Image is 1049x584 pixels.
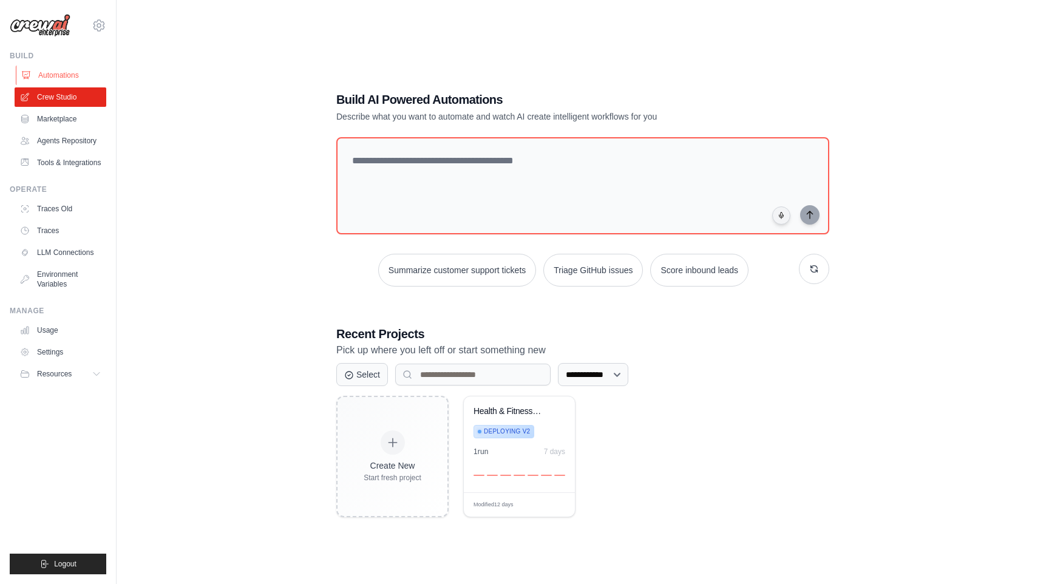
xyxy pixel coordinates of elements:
[500,475,511,476] div: Day 3: 0 executions
[15,221,106,240] a: Traces
[16,66,107,85] a: Automations
[10,554,106,574] button: Logout
[54,559,76,569] span: Logout
[336,325,829,342] h3: Recent Projects
[37,369,72,379] span: Resources
[772,206,790,225] button: Click to speak your automation idea
[336,363,388,386] button: Select
[487,475,498,476] div: Day 2: 0 executions
[378,254,536,287] button: Summarize customer support tickets
[474,475,484,476] div: Day 1: 0 executions
[988,526,1049,584] iframe: Chat Widget
[336,91,744,108] h1: Build AI Powered Automations
[799,254,829,284] button: Get new suggestions
[474,501,514,509] span: Modified 12 days
[336,110,744,123] p: Describe what you want to automate and watch AI create intelligent workflows for you
[15,364,106,384] button: Resources
[484,427,530,436] span: Deploying v2
[15,199,106,219] a: Traces Old
[336,342,829,358] p: Pick up where you left off or start something new
[650,254,749,287] button: Score inbound leads
[546,500,557,509] span: Edit
[15,153,106,172] a: Tools & Integrations
[10,185,106,194] div: Operate
[15,131,106,151] a: Agents Repository
[15,109,106,129] a: Marketplace
[15,265,106,294] a: Environment Variables
[15,243,106,262] a: LLM Connections
[554,475,565,476] div: Day 7: 0 executions
[10,306,106,316] div: Manage
[15,342,106,362] a: Settings
[543,254,643,287] button: Triage GitHub issues
[541,475,552,476] div: Day 6: 0 executions
[474,406,547,417] div: Health & Fitness Tracker
[15,321,106,340] a: Usage
[514,475,524,476] div: Day 4: 0 executions
[10,51,106,61] div: Build
[474,461,565,476] div: Activity over last 7 days
[544,447,565,457] div: 7 days
[474,447,489,457] div: 1 run
[364,473,421,483] div: Start fresh project
[10,14,70,37] img: Logo
[15,87,106,107] a: Crew Studio
[528,475,538,476] div: Day 5: 0 executions
[364,460,421,472] div: Create New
